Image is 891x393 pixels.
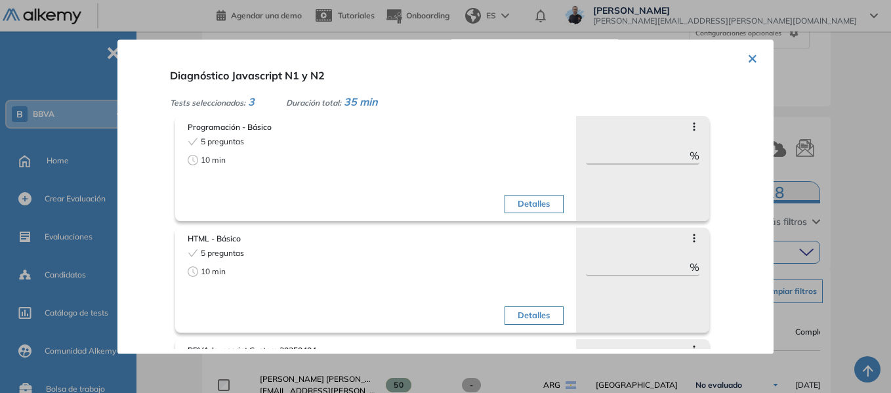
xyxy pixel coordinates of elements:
[201,247,244,259] span: 5 preguntas
[505,195,563,213] button: Detalles
[188,121,564,133] span: Programación - Básico
[188,136,198,147] span: check
[170,69,325,82] span: Diagnóstico Javascript N1 y N2
[201,154,226,166] span: 10 min
[248,95,255,108] span: 3
[690,259,699,275] span: %
[188,344,564,356] span: BBVA Javascript Custom 20250404
[201,136,244,148] span: 5 preguntas
[170,98,245,108] span: Tests seleccionados:
[825,330,891,393] iframe: Chat Widget
[344,95,378,108] span: 35 min
[825,330,891,393] div: Widget de chat
[747,45,758,70] button: ×
[201,266,226,278] span: 10 min
[188,266,198,277] span: clock-circle
[286,98,341,108] span: Duración total:
[188,155,198,165] span: clock-circle
[690,148,699,163] span: %
[505,306,563,325] button: Detalles
[188,233,564,245] span: HTML - Básico
[188,248,198,259] span: check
